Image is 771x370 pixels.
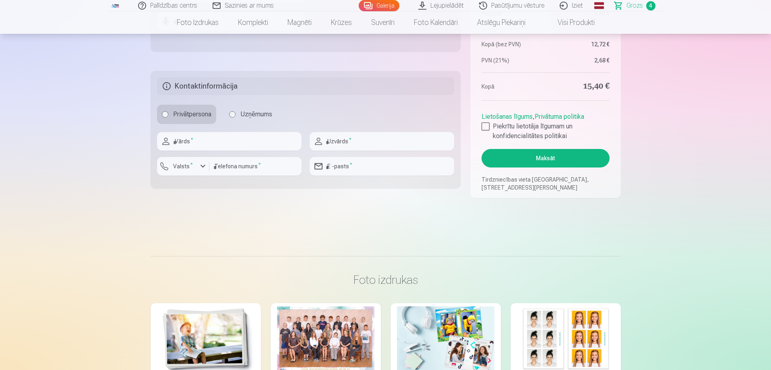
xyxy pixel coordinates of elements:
[482,56,542,64] dt: PVN (21%)
[482,81,542,92] dt: Kopā
[162,111,168,118] input: Privātpersona
[482,122,609,141] label: Piekrītu lietotāja līgumam un konfidencialitātes politikai
[535,113,584,120] a: Privātuma politika
[482,113,533,120] a: Lietošanas līgums
[482,176,609,192] p: Tirdzniecības vieta [GEOGRAPHIC_DATA], [STREET_ADDRESS][PERSON_NAME]
[224,105,277,124] label: Uzņēmums
[550,40,610,48] dd: 12,72 €
[482,40,542,48] dt: Kopā (bez PVN)
[229,111,236,118] input: Uzņēmums
[111,3,120,8] img: /fa1
[550,81,610,92] dd: 15,40 €
[157,273,614,287] h3: Foto izdrukas
[404,11,467,34] a: Foto kalendāri
[278,11,321,34] a: Magnēti
[626,1,643,10] span: Grozs
[550,56,610,64] dd: 2,68 €
[228,11,278,34] a: Komplekti
[362,11,404,34] a: Suvenīri
[157,77,455,95] h5: Kontaktinformācija
[157,105,216,124] label: Privātpersona
[467,11,535,34] a: Atslēgu piekariņi
[535,11,604,34] a: Visi produkti
[157,157,209,176] button: Valsts*
[482,109,609,141] div: ,
[167,11,228,34] a: Foto izdrukas
[482,149,609,167] button: Maksāt
[170,162,196,170] label: Valsts
[646,1,655,10] span: 4
[321,11,362,34] a: Krūzes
